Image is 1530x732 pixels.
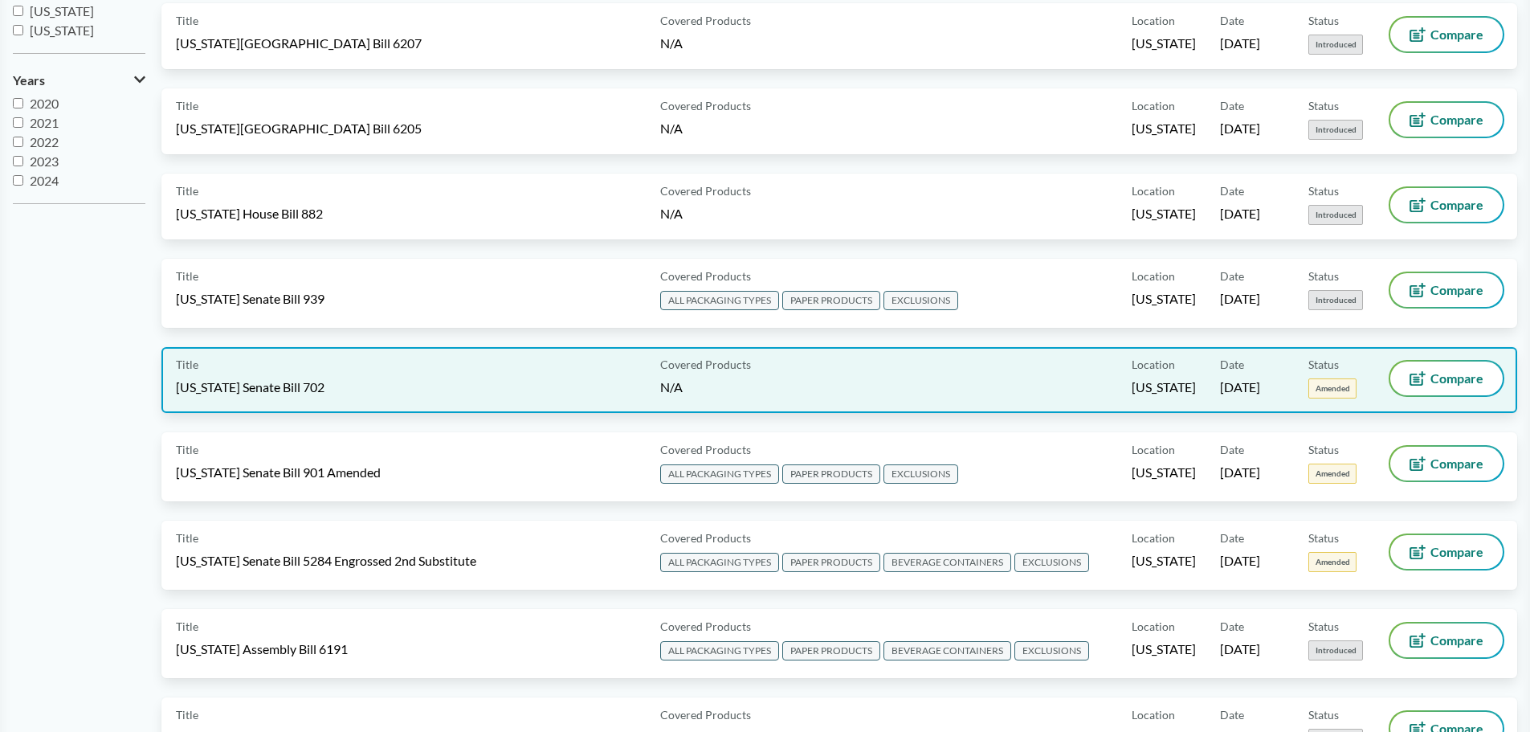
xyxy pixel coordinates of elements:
[30,134,59,149] span: 2022
[1430,457,1483,470] span: Compare
[1132,640,1196,658] span: [US_STATE]
[660,97,751,114] span: Covered Products
[1132,618,1175,635] span: Location
[176,356,198,373] span: Title
[176,182,198,199] span: Title
[782,641,880,660] span: PAPER PRODUCTS
[30,173,59,188] span: 2024
[176,205,323,223] span: [US_STATE] House Bill 882
[660,706,751,723] span: Covered Products
[883,553,1011,572] span: BEVERAGE CONTAINERS
[1308,618,1339,635] span: Status
[13,67,145,94] button: Years
[1220,120,1260,137] span: [DATE]
[1132,706,1175,723] span: Location
[883,464,958,484] span: EXCLUSIONS
[1430,113,1483,126] span: Compare
[1308,640,1363,660] span: Introduced
[1220,378,1260,396] span: [DATE]
[176,290,324,308] span: [US_STATE] Senate Bill 939
[176,464,381,481] span: [US_STATE] Senate Bill 901 Amended
[660,206,683,221] span: N/A
[1132,268,1175,284] span: Location
[1430,634,1483,647] span: Compare
[1132,35,1196,52] span: [US_STATE]
[13,175,23,186] input: 2024
[176,35,422,52] span: [US_STATE][GEOGRAPHIC_DATA] Bill 6207
[1132,530,1175,546] span: Location
[1390,362,1503,395] button: Compare
[1308,378,1357,399] span: Amended
[660,641,779,660] span: ALL PACKAGING TYPES
[176,268,198,284] span: Title
[1308,530,1339,546] span: Status
[1132,356,1175,373] span: Location
[13,73,45,88] span: Years
[1220,290,1260,308] span: [DATE]
[782,291,880,310] span: PAPER PRODUCTS
[1220,182,1244,199] span: Date
[1132,552,1196,570] span: [US_STATE]
[1308,356,1339,373] span: Status
[1390,624,1503,657] button: Compare
[176,97,198,114] span: Title
[1308,35,1363,55] span: Introduced
[1220,268,1244,284] span: Date
[1308,706,1339,723] span: Status
[1220,97,1244,114] span: Date
[660,379,683,395] span: N/A
[1132,12,1175,29] span: Location
[13,25,23,35] input: [US_STATE]
[660,182,751,199] span: Covered Products
[1220,356,1244,373] span: Date
[1132,290,1196,308] span: [US_STATE]
[13,117,23,128] input: 2021
[176,12,198,29] span: Title
[1014,641,1089,660] span: EXCLUSIONS
[1308,205,1363,225] span: Introduced
[1220,12,1244,29] span: Date
[176,120,422,137] span: [US_STATE][GEOGRAPHIC_DATA] Bill 6205
[176,530,198,546] span: Title
[1132,120,1196,137] span: [US_STATE]
[1308,290,1363,310] span: Introduced
[1308,552,1357,572] span: Amended
[176,640,348,658] span: [US_STATE] Assembly Bill 6191
[1220,530,1244,546] span: Date
[1220,640,1260,658] span: [DATE]
[660,35,683,51] span: N/A
[1132,182,1175,199] span: Location
[1390,447,1503,481] button: Compare
[1390,535,1503,569] button: Compare
[1390,188,1503,222] button: Compare
[1308,464,1357,484] span: Amended
[660,291,779,310] span: ALL PACKAGING TYPES
[1132,378,1196,396] span: [US_STATE]
[1390,273,1503,307] button: Compare
[1220,464,1260,481] span: [DATE]
[1390,18,1503,51] button: Compare
[1308,268,1339,284] span: Status
[1430,28,1483,41] span: Compare
[660,121,683,136] span: N/A
[660,530,751,546] span: Covered Products
[1132,97,1175,114] span: Location
[660,12,751,29] span: Covered Products
[1132,205,1196,223] span: [US_STATE]
[660,356,751,373] span: Covered Products
[13,98,23,108] input: 2020
[1390,103,1503,137] button: Compare
[30,3,94,18] span: [US_STATE]
[883,291,958,310] span: EXCLUSIONS
[1220,552,1260,570] span: [DATE]
[1220,618,1244,635] span: Date
[1430,546,1483,558] span: Compare
[13,156,23,166] input: 2023
[660,268,751,284] span: Covered Products
[176,441,198,458] span: Title
[660,464,779,484] span: ALL PACKAGING TYPES
[660,553,779,572] span: ALL PACKAGING TYPES
[30,115,59,130] span: 2021
[883,641,1011,660] span: BEVERAGE CONTAINERS
[660,618,751,635] span: Covered Products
